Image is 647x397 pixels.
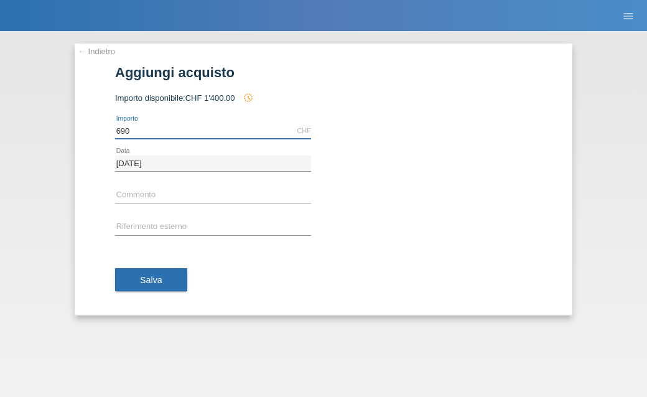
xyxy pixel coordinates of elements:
i: history_toggle_off [243,93,253,103]
h1: Aggiungi acquisto [115,65,532,80]
i: menu [622,10,635,22]
a: ← Indietro [78,47,115,56]
button: Salva [115,268,187,292]
span: Salva [140,275,162,285]
a: menu [616,12,641,19]
div: Importo disponibile: [115,93,532,103]
div: CHF [297,127,311,134]
span: CHF 1'400.00 [185,93,235,103]
span: Dopo l’autorizzazione, è stato aggiunto un acquisto che influisce su una futura autorizzazione e ... [237,93,253,103]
